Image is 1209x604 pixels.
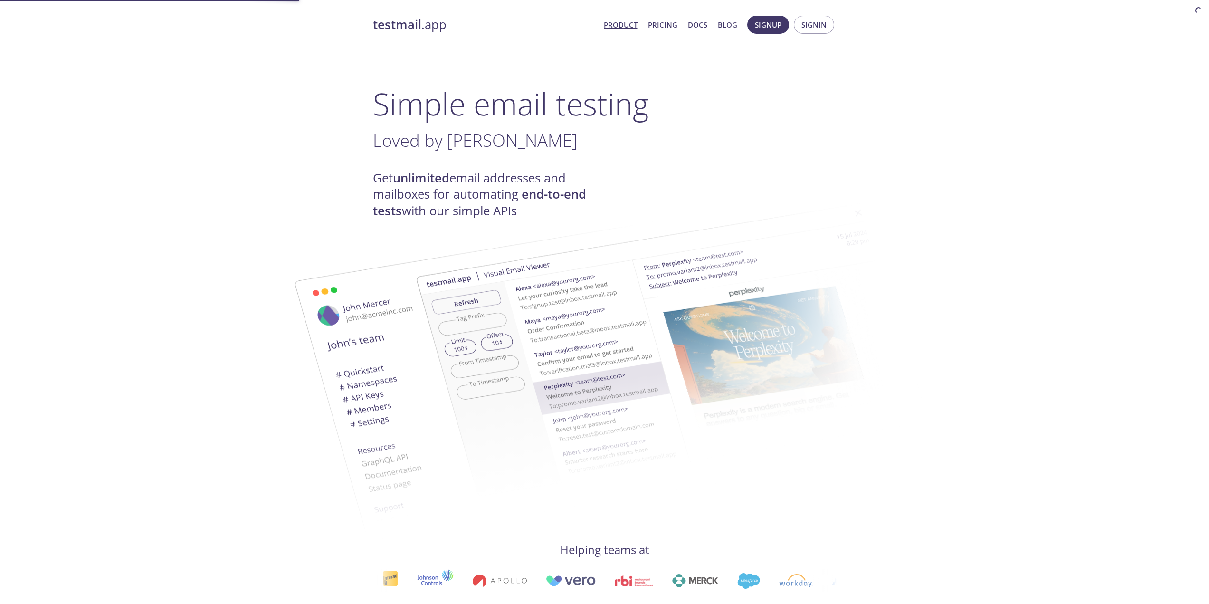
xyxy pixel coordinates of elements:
img: atlassian [804,574,865,587]
a: Docs [688,19,707,31]
a: Blog [718,19,737,31]
a: testmail.app [373,17,596,33]
img: testmail-email-viewer [259,220,772,542]
img: testmail-email-viewer [416,189,929,511]
h4: Helping teams at [373,542,837,557]
img: salesforce [709,573,732,589]
img: rbi [587,575,626,586]
strong: unlimited [393,170,449,186]
a: Product [604,19,638,31]
h1: Simple email testing [373,86,837,122]
img: apollo [445,574,499,587]
button: Signin [794,16,834,34]
span: Loved by [PERSON_NAME] [373,128,578,152]
strong: end-to-end tests [373,186,586,219]
img: workday [751,574,785,587]
span: Signin [801,19,827,31]
h4: Get email addresses and mailboxes for automating with our simple APIs [373,170,605,219]
img: vero [518,575,568,586]
button: Signup [747,16,789,34]
a: Pricing [648,19,677,31]
img: johnsoncontrols [389,569,426,592]
strong: testmail [373,16,421,33]
img: merck [644,574,690,587]
span: Signup [755,19,781,31]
